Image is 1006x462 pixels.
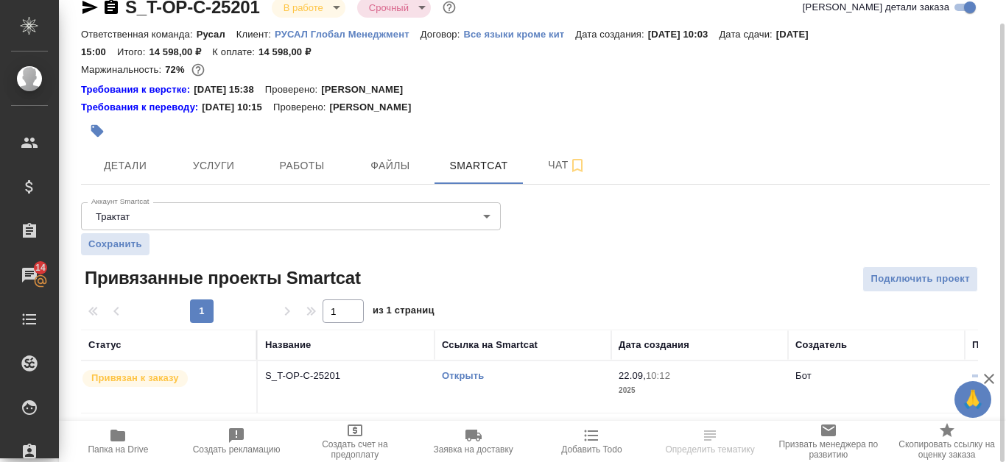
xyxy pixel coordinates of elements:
[870,271,970,288] span: Подключить проект
[178,157,249,175] span: Услуги
[619,370,646,381] p: 22.09,
[88,444,148,455] span: Папка на Drive
[81,233,150,255] button: Сохранить
[648,29,720,40] p: [DATE] 10:03
[770,421,888,462] button: Призвать менеджера по развитию
[862,266,978,292] button: Подключить проект
[91,210,134,223] button: Трактат
[896,439,997,460] span: Скопировать ссылку на оценку заказа
[795,338,847,352] div: Создатель
[81,202,501,230] div: Трактат
[149,46,212,57] p: 14 598,00 ₽
[81,115,113,147] button: Добавить тэг
[665,444,754,455] span: Определить тематику
[442,370,484,381] a: Открыть
[651,421,770,462] button: Определить тематику
[575,29,647,40] p: Дата создания:
[236,29,275,40] p: Клиент:
[81,29,197,40] p: Ответственная команда:
[212,46,258,57] p: К оплате:
[88,338,122,352] div: Статус
[88,237,142,252] span: Сохранить
[463,29,575,40] p: Все языки кроме кит
[202,100,273,115] p: [DATE] 10:15
[719,29,775,40] p: Дата сдачи:
[197,29,236,40] p: Русал
[81,82,194,97] div: Нажми, чтобы открыть папку с инструкцией
[532,421,651,462] button: Добавить Todo
[305,439,406,460] span: Создать счет на предоплату
[265,82,322,97] p: Проверено:
[81,64,165,75] p: Маржинальность:
[265,338,311,352] div: Название
[81,100,202,115] div: Нажми, чтобы открыть папку с инструкцией
[954,381,991,418] button: 🙏
[619,338,689,352] div: Дата создания
[433,444,513,455] span: Заявка на доставку
[4,257,55,294] a: 14
[91,371,179,385] p: Привязан к заказу
[795,370,812,381] p: Бот
[442,338,538,352] div: Ссылка на Smartcat
[561,444,622,455] span: Добавить Todo
[267,157,337,175] span: Работы
[81,266,361,290] span: Привязанные проекты Smartcat
[321,82,414,97] p: [PERSON_NAME]
[275,29,421,40] p: РУСАЛ Глобал Менеджмент
[273,100,330,115] p: Проверено:
[117,46,149,57] p: Итого:
[532,156,602,174] span: Чат
[90,157,161,175] span: Детали
[59,421,177,462] button: Папка на Drive
[421,29,464,40] p: Договор:
[463,27,575,40] a: Все языки кроме кит
[279,1,328,14] button: В работе
[778,439,879,460] span: Призвать менеджера по развитию
[81,82,194,97] a: Требования к верстке:
[81,100,202,115] a: Требования к переводу:
[193,444,281,455] span: Создать рекламацию
[355,157,426,175] span: Файлы
[414,421,532,462] button: Заявка на доставку
[619,383,781,398] p: 2025
[165,64,188,75] p: 72%
[960,384,985,415] span: 🙏
[365,1,413,14] button: Срочный
[646,370,670,381] p: 10:12
[258,46,322,57] p: 14 598,00 ₽
[443,157,514,175] span: Smartcat
[569,157,586,174] svg: Подписаться
[177,421,296,462] button: Создать рекламацию
[329,100,422,115] p: [PERSON_NAME]
[265,369,427,383] p: S_T-OP-C-25201
[373,302,435,323] span: из 1 страниц
[189,60,208,79] button: 3362.40 RUB;
[887,421,1006,462] button: Скопировать ссылку на оценку заказа
[275,27,421,40] a: РУСАЛ Глобал Менеджмент
[296,421,415,462] button: Создать счет на предоплату
[27,260,54,275] span: 14
[194,82,265,97] p: [DATE] 15:38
